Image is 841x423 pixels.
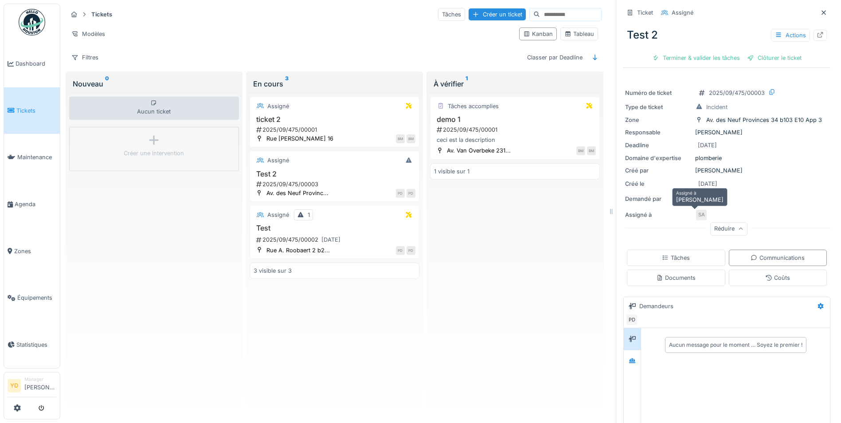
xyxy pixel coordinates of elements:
span: Maintenance [17,153,56,161]
span: Agenda [15,200,56,208]
span: Dashboard [16,59,56,68]
a: Agenda [4,181,60,228]
div: Incident [706,103,728,111]
h3: Test [254,224,415,232]
div: Assigné [672,8,693,17]
div: ceci est la description [434,136,596,144]
div: Responsable [625,128,692,137]
h3: ticket 2 [254,115,415,124]
div: Créer un ticket [469,8,526,20]
sup: 0 [105,78,109,89]
div: Av. Van Overbeke 231... [447,146,511,155]
img: Badge_color-CXgf-gQk.svg [19,9,45,35]
div: Av. des Neuf Provinces 34 b103 E10 App 3 [706,116,822,124]
div: SA [695,209,708,221]
li: YD [8,379,21,392]
div: Rue A. Roobaert 2 b2... [266,246,330,255]
div: Tâches [662,254,690,262]
div: [DATE] [698,180,717,188]
div: En cours [253,78,416,89]
div: [PERSON_NAME] [625,166,829,175]
div: Assigné [267,156,289,164]
div: Clôturer le ticket [743,52,805,64]
h3: demo 1 [434,115,596,124]
div: Tâches accomplies [448,102,499,110]
a: Tickets [4,87,60,134]
div: Assigné [267,211,289,219]
div: Kanban [523,30,553,38]
div: [DATE] [321,235,340,244]
div: 2025/09/475/00002 [255,234,415,245]
span: Tickets [16,106,56,115]
div: PD [396,189,405,198]
div: Deadline [625,141,692,149]
div: Av. des Neuf Provinc... [266,189,329,197]
div: Filtres [67,51,102,64]
div: Domaine d'expertise [625,154,692,162]
div: [PERSON_NAME] [625,128,829,137]
div: PD [396,246,405,255]
div: Actions [771,29,810,42]
a: YD Manager[PERSON_NAME] [8,376,56,397]
div: 2025/09/475/00001 [255,125,415,134]
div: Créé par [625,166,692,175]
div: Tableau [564,30,594,38]
sup: 3 [285,78,289,89]
div: [PERSON_NAME] [672,188,728,206]
div: Numéro de ticket [625,89,692,97]
div: 2025/09/475/00001 [436,125,596,134]
div: Communications [751,254,805,262]
div: PD [626,313,638,326]
div: Rue [PERSON_NAME] 16 [266,134,333,143]
h3: Test 2 [254,170,415,178]
a: Équipements [4,274,60,321]
div: 3 visible sur 3 [254,266,292,275]
span: Statistiques [16,341,56,349]
div: Tâches [438,8,465,21]
div: 1 [308,211,310,219]
div: Ticket [637,8,653,17]
div: Créer une intervention [124,149,184,157]
div: Demandeurs [639,302,673,310]
div: Zone [625,116,692,124]
span: Zones [14,247,56,255]
div: Terminer & valider les tâches [649,52,743,64]
div: Type de ticket [625,103,692,111]
div: Réduire [710,223,747,235]
div: 2025/09/475/00003 [709,89,765,97]
div: Aucun message pour le moment … Soyez le premier ! [669,341,802,349]
div: Documents [656,274,696,282]
div: Test 2 [623,23,830,47]
div: PD [407,246,415,255]
div: Demandé par [625,195,692,203]
div: BM [587,146,596,155]
a: Zones [4,227,60,274]
div: Aucun ticket [69,97,239,120]
div: [DATE] [698,141,717,149]
li: [PERSON_NAME] [24,376,56,395]
div: Coûts [765,274,790,282]
div: BM [407,134,415,143]
div: À vérifier [434,78,596,89]
strong: Tickets [88,10,116,19]
sup: 1 [465,78,468,89]
a: Dashboard [4,40,60,87]
div: Assigné [267,102,289,110]
div: Modèles [67,27,109,40]
div: plomberie [625,154,829,162]
h6: Assigné à [676,190,724,196]
div: Manager [24,376,56,383]
span: Équipements [17,294,56,302]
div: Assigné à [625,211,692,219]
div: Nouveau [73,78,235,89]
div: BM [396,134,405,143]
a: Maintenance [4,134,60,181]
div: 1 visible sur 1 [434,167,469,176]
div: PD [407,189,415,198]
div: Classer par Deadline [523,51,587,64]
div: 2025/09/475/00003 [255,180,415,188]
a: Statistiques [4,321,60,368]
div: BM [576,146,585,155]
div: Créé le [625,180,692,188]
